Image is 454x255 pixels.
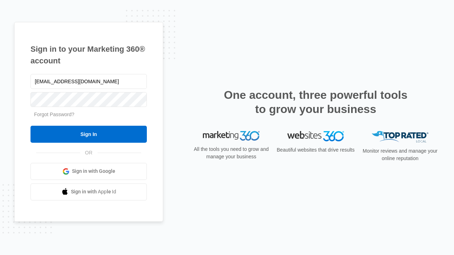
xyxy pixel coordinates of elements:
[71,188,116,195] span: Sign in with Apple Id
[31,183,147,200] a: Sign in with Apple Id
[222,88,410,116] h2: One account, three powerful tools to grow your business
[276,146,355,154] p: Beautiful websites that drive results
[72,168,115,175] span: Sign in with Google
[287,131,344,141] img: Websites 360
[203,131,260,141] img: Marketing 360
[80,149,98,157] span: OR
[31,74,147,89] input: Email
[31,126,147,143] input: Sign In
[372,131,428,143] img: Top Rated Local
[34,112,74,117] a: Forgot Password?
[192,146,271,160] p: All the tools you need to grow and manage your business
[31,43,147,67] h1: Sign in to your Marketing 360® account
[360,147,440,162] p: Monitor reviews and manage your online reputation
[31,163,147,180] a: Sign in with Google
